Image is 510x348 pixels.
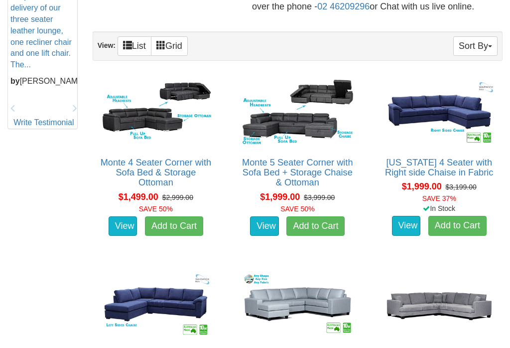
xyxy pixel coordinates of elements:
button: Sort By [453,36,498,56]
a: View [250,216,279,236]
del: $2,999.00 [162,193,193,201]
a: Monte 4 Seater Corner with Sofa Bed & Storage Ottoman [101,158,211,187]
p: [PERSON_NAME] [10,76,77,87]
font: SAVE 37% [422,194,456,202]
img: Arizona 4 Seater with Left side Chaise in Fabric [98,269,214,340]
div: In Stock [374,203,505,213]
span: $1,499.00 [119,192,158,202]
font: SAVE 50% [280,205,314,213]
img: Toronto King Size 5 Seater Corner Lounge [382,269,497,340]
del: $3,199.00 [446,183,477,191]
span: $1,999.00 [260,192,300,202]
a: Grid [151,36,188,56]
img: Belmont 6 Seat Corner with Chaise in Fabric [240,269,355,340]
strong: View: [98,41,116,49]
img: Monte 4 Seater Corner with Sofa Bed & Storage Ottoman [98,76,214,148]
a: [US_STATE] 4 Seater with Right side Chaise in Fabric [385,158,493,177]
a: View [392,216,421,236]
img: Monte 5 Seater Corner with Sofa Bed + Storage Chaise & Ottoman [240,76,355,148]
a: List [118,36,151,56]
del: $3,999.00 [304,193,335,201]
a: Monte 5 Seater Corner with Sofa Bed + Storage Chaise & Ottoman [242,158,353,187]
a: View [109,216,137,236]
a: Write Testimonial [13,118,74,127]
img: Arizona 4 Seater with Right side Chaise in Fabric [382,76,497,148]
font: SAVE 50% [139,205,173,213]
a: Add to Cart [428,216,487,236]
span: $1,999.00 [402,181,442,191]
a: Add to Cart [145,216,203,236]
a: 02 46209296 [317,1,370,11]
a: Add to Cart [286,216,345,236]
b: by [10,77,20,85]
